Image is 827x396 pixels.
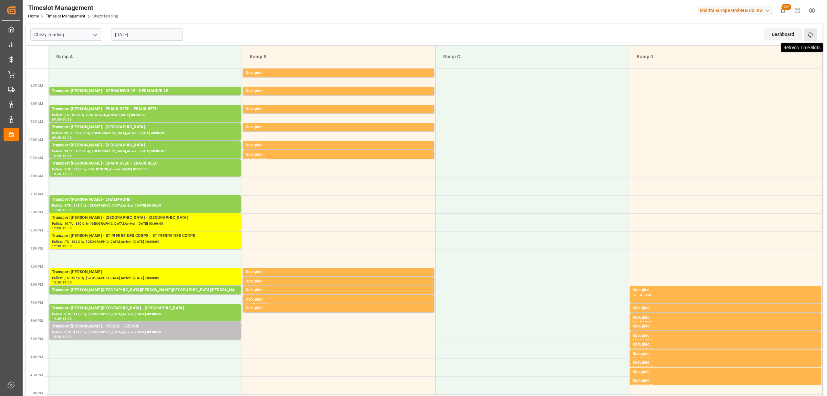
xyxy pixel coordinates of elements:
[61,281,62,284] div: -
[52,160,238,167] div: Transport [PERSON_NAME] - EPAUX BEZU - EPAUX BEZU
[111,28,183,41] input: DD-MM-YYYY
[633,378,819,384] div: Occupied
[52,281,61,284] div: 13:30
[52,294,238,299] div: Pallets: 1,TU: 29,City: [GEOGRAPHIC_DATA],Arrival: [DATE] 00:00:00
[28,138,43,142] span: 10:00 AM
[62,227,72,230] div: 12:30
[52,312,238,317] div: Pallets: 2,TU: 112,City: [GEOGRAPHIC_DATA],Arrival: [DATE] 00:00:00
[61,118,62,121] div: -
[633,312,642,315] div: 14:30
[246,131,255,134] div: 09:30
[255,285,256,288] div: -
[246,152,432,158] div: Occupied
[255,312,256,315] div: -
[642,339,643,342] div: -
[633,333,819,339] div: Occupied
[643,321,652,324] div: 15:00
[246,142,432,149] div: Occupied
[633,357,642,360] div: 15:45
[255,275,256,278] div: -
[633,321,642,324] div: 14:45
[52,215,238,221] div: Transport [PERSON_NAME] - [GEOGRAPHIC_DATA] - [GEOGRAPHIC_DATA]
[255,294,256,296] div: -
[61,172,62,175] div: -
[246,158,255,161] div: 10:15
[643,348,652,351] div: 15:45
[61,227,62,230] div: -
[633,384,642,387] div: 16:30
[61,209,62,211] div: -
[61,136,62,139] div: -
[52,317,61,320] div: 14:30
[52,94,238,100] div: Pallets: 2,TU: 122,City: [GEOGRAPHIC_DATA],Arrival: [DATE] 00:00:00
[633,330,642,333] div: 15:00
[256,285,265,288] div: 14:00
[256,149,265,152] div: 10:15
[643,375,652,378] div: 16:30
[633,366,642,369] div: 16:00
[642,321,643,324] div: -
[633,359,819,366] div: Occupied
[30,391,43,395] span: 5:00 PM
[62,172,72,175] div: 11:00
[633,348,642,351] div: 15:30
[30,120,43,123] span: 9:30 AM
[246,275,255,278] div: 13:30
[90,30,100,40] button: open menu
[697,4,776,16] button: Melitta Europa GmbH & Co. KG
[28,3,118,13] div: Timeslot Management
[255,76,256,79] div: -
[255,149,256,152] div: -
[52,245,61,248] div: 12:30
[633,369,819,375] div: Occupied
[246,124,432,131] div: Occupied
[255,303,256,306] div: -
[46,14,85,18] a: Timeslot Management
[790,3,805,18] button: Help Center
[52,197,238,203] div: Transport [PERSON_NAME] - CHAMPAGNE
[30,265,43,268] span: 1:30 PM
[28,156,43,160] span: 10:30 AM
[52,275,238,281] div: Pallets: ,TU: 504,City: [GEOGRAPHIC_DATA],Arrival: [DATE] 00:00:00
[30,301,43,305] span: 2:30 PM
[256,158,265,161] div: 10:30
[642,348,643,351] div: -
[52,330,238,335] div: Pallets: 2,TU: 411,City: [GEOGRAPHIC_DATA],Arrival: [DATE] 00:00:00
[246,294,255,296] div: 14:00
[246,287,432,294] div: Occupied
[643,357,652,360] div: 16:00
[52,149,238,154] div: Pallets: 28,TU: 2055,City: [GEOGRAPHIC_DATA],Arrival: [DATE] 00:00:00
[255,131,256,134] div: -
[52,118,61,121] div: 09:00
[246,149,255,152] div: 10:00
[30,373,43,377] span: 4:30 PM
[30,319,43,323] span: 3:00 PM
[52,221,238,227] div: Pallets: 10,TU: 330,City: [GEOGRAPHIC_DATA],Arrival: [DATE] 00:00:00
[52,154,61,157] div: 10:00
[62,245,72,248] div: 13:00
[52,88,238,94] div: Transport [PERSON_NAME] - GERMAINVILLE - GERMAINVILLE
[30,355,43,359] span: 4:00 PM
[246,305,432,312] div: Occupied
[781,4,791,10] span: 99+
[52,269,238,275] div: Transport [PERSON_NAME]
[642,312,643,315] div: -
[642,366,643,369] div: -
[246,112,255,115] div: 09:00
[61,317,62,320] div: -
[633,294,642,296] div: 14:00
[255,94,256,97] div: -
[246,70,432,76] div: Occupied
[633,339,642,342] div: 15:15
[634,51,817,63] div: Ramp D
[62,209,72,211] div: 12:00
[52,323,238,330] div: Transport [PERSON_NAME] - YZEURE - YZEURE
[643,330,652,333] div: 15:15
[633,305,819,312] div: Occupied
[633,351,819,357] div: Occupied
[642,384,643,387] div: -
[633,323,819,330] div: Occupied
[643,339,652,342] div: 15:30
[30,102,43,105] span: 9:00 AM
[30,28,102,41] input: Type to search/select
